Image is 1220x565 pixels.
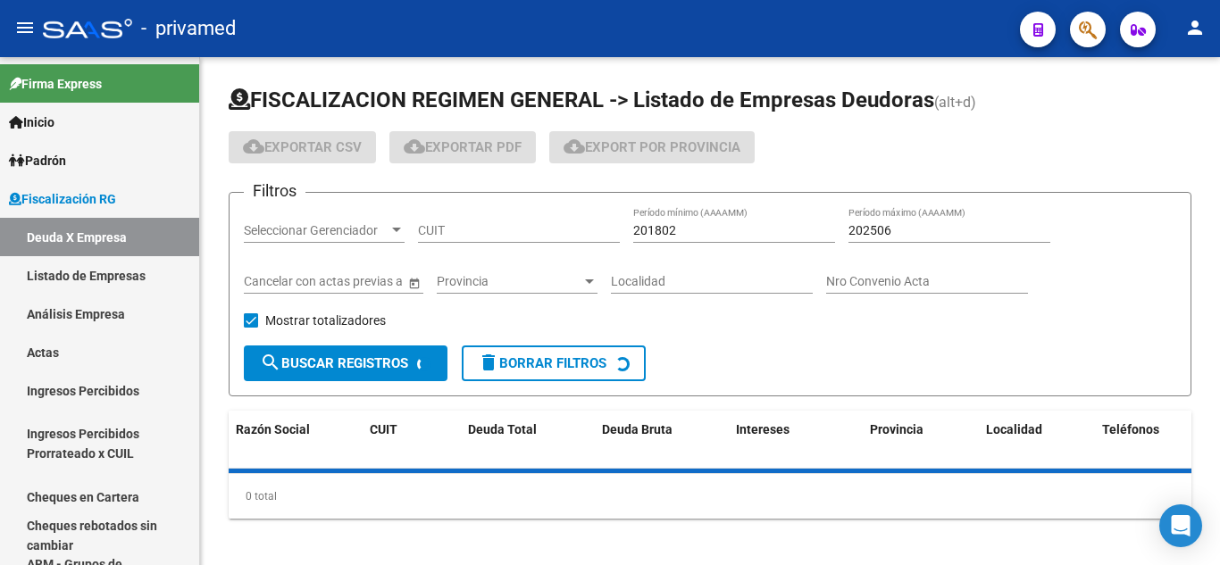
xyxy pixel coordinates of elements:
[549,131,755,163] button: Export por Provincia
[478,352,499,373] mat-icon: delete
[986,422,1042,436] span: Localidad
[244,345,447,381] button: Buscar Registros
[14,17,36,38] mat-icon: menu
[461,411,595,469] datatable-header-cell: Deuda Total
[141,9,236,48] span: - privamed
[9,189,116,209] span: Fiscalización RG
[729,411,863,469] datatable-header-cell: Intereses
[265,310,386,331] span: Mostrar totalizadores
[437,274,581,289] span: Provincia
[363,411,461,469] datatable-header-cell: CUIT
[736,422,790,436] span: Intereses
[404,139,522,155] span: Exportar PDF
[1159,504,1202,547] div: Open Intercom Messenger
[229,87,934,112] span: FISCALIZACION REGIMEN GENERAL -> Listado de Empresas Deudoras
[595,411,729,469] datatable-header-cell: Deuda Bruta
[229,131,376,163] button: Exportar CSV
[243,139,362,155] span: Exportar CSV
[260,355,408,371] span: Buscar Registros
[564,139,740,155] span: Export por Provincia
[1184,17,1206,38] mat-icon: person
[236,422,310,436] span: Razón Social
[243,136,264,157] mat-icon: cloud_download
[462,345,646,381] button: Borrar Filtros
[934,94,976,111] span: (alt+d)
[564,136,585,157] mat-icon: cloud_download
[468,422,537,436] span: Deuda Total
[979,411,1095,469] datatable-header-cell: Localidad
[229,474,1191,519] div: 0 total
[404,136,425,157] mat-icon: cloud_download
[405,273,423,292] button: Open calendar
[9,112,54,132] span: Inicio
[389,131,536,163] button: Exportar PDF
[244,223,389,238] span: Seleccionar Gerenciador
[9,74,102,94] span: Firma Express
[478,355,606,371] span: Borrar Filtros
[1102,422,1159,436] span: Teléfonos
[9,151,66,170] span: Padrón
[229,411,363,469] datatable-header-cell: Razón Social
[260,352,281,373] mat-icon: search
[370,422,397,436] span: CUIT
[863,411,979,469] datatable-header-cell: Provincia
[244,179,305,204] h3: Filtros
[870,422,923,436] span: Provincia
[602,422,673,436] span: Deuda Bruta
